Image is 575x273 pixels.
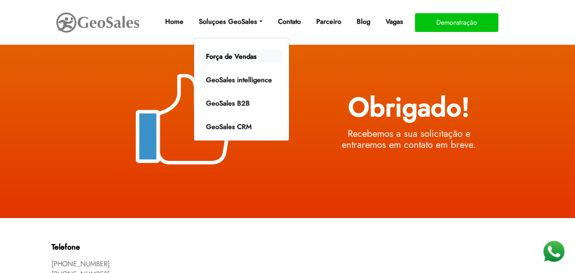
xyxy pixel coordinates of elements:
a: Soluçoes GeoSales [195,13,266,30]
h1: Obrigado! [294,92,524,127]
img: GeoSales [55,11,140,34]
a: Parceiro [313,13,345,30]
a: Home [162,13,187,30]
h2: Recebemos a sua solicitação e entraremos em contato em breve. [294,128,524,155]
a: GeoSales intelligence [196,73,282,87]
img: WhatsApp [541,239,566,264]
a: Vagas [382,13,406,30]
h3: Telefone [51,243,241,256]
a: GeoSales B2B [196,97,282,110]
a: Blog [353,13,374,30]
img: Obrigado [88,71,244,167]
a: Contato [275,13,304,30]
a: GeoSales CRM [196,120,282,134]
a: Força de Vendas [196,50,282,63]
button: Demonstração [415,13,498,32]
